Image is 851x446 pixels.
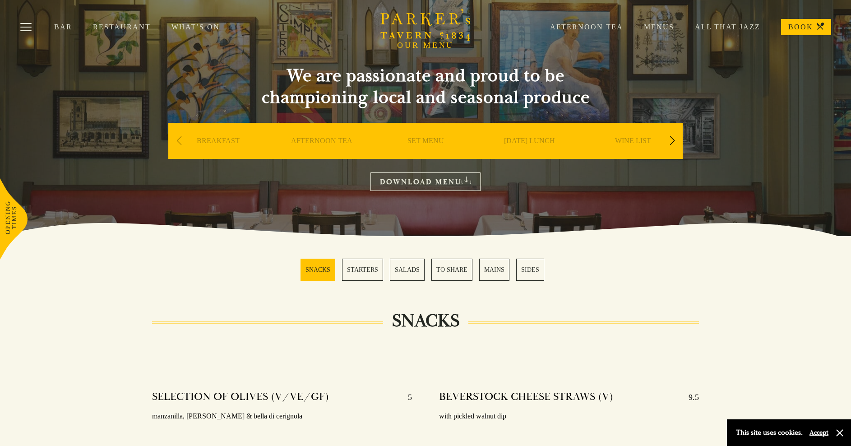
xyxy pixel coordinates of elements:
h4: SELECTION OF OLIVES (V/VE/GF) [152,390,329,404]
a: SET MENU [407,136,444,172]
div: 4 / 9 [480,123,579,186]
div: Next slide [666,131,678,151]
a: AFTERNOON TEA [291,136,352,172]
button: Accept [809,428,828,437]
a: 4 / 6 [431,259,472,281]
a: BREAKFAST [197,136,240,172]
p: 5 [399,390,412,404]
div: 1 / 9 [168,123,268,186]
h2: We are passionate and proud to be championing local and seasonal produce [245,65,606,108]
a: 5 / 6 [479,259,509,281]
h2: SNACKS [383,310,468,332]
h4: BEVERSTOCK CHEESE STRAWS (V) [439,390,613,404]
a: 6 / 6 [516,259,544,281]
p: This site uses cookies. [736,426,803,439]
div: Previous slide [173,131,185,151]
button: Close and accept [835,428,844,437]
a: 3 / 6 [390,259,425,281]
a: 1 / 6 [301,259,335,281]
p: with pickled walnut dip [439,410,699,423]
a: [DATE] LUNCH [504,136,555,172]
a: 2 / 6 [342,259,383,281]
div: 3 / 9 [376,123,475,186]
p: 9.5 [680,390,699,404]
p: manzanilla, [PERSON_NAME] & bella di cerignola [152,410,412,423]
a: WINE LIST [615,136,651,172]
div: 5 / 9 [583,123,683,186]
div: 2 / 9 [272,123,371,186]
a: DOWNLOAD MENU [370,172,481,191]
